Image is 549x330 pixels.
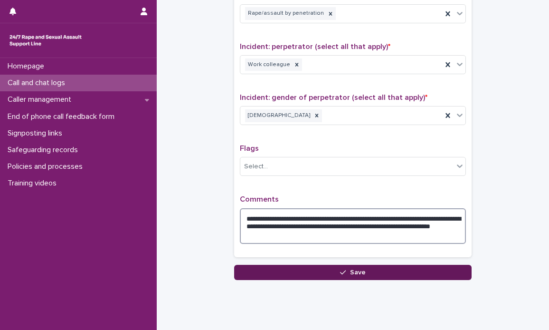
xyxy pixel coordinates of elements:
[240,94,427,101] span: Incident: gender of perpetrator (select all that apply)
[234,265,472,280] button: Save
[4,78,73,87] p: Call and chat logs
[4,112,122,121] p: End of phone call feedback form
[8,31,84,50] img: rhQMoQhaT3yELyF149Cw
[4,62,52,71] p: Homepage
[244,162,268,172] div: Select...
[4,162,90,171] p: Policies and processes
[245,7,325,20] div: Rape/assault by penetration
[350,269,366,276] span: Save
[245,58,292,71] div: Work colleague
[240,195,279,203] span: Comments
[240,145,259,152] span: Flags
[4,179,64,188] p: Training videos
[4,146,85,155] p: Safeguarding records
[4,129,70,138] p: Signposting links
[245,109,312,122] div: [DEMOGRAPHIC_DATA]
[240,43,390,50] span: Incident: perpetrator (select all that apply)
[4,95,79,104] p: Caller management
